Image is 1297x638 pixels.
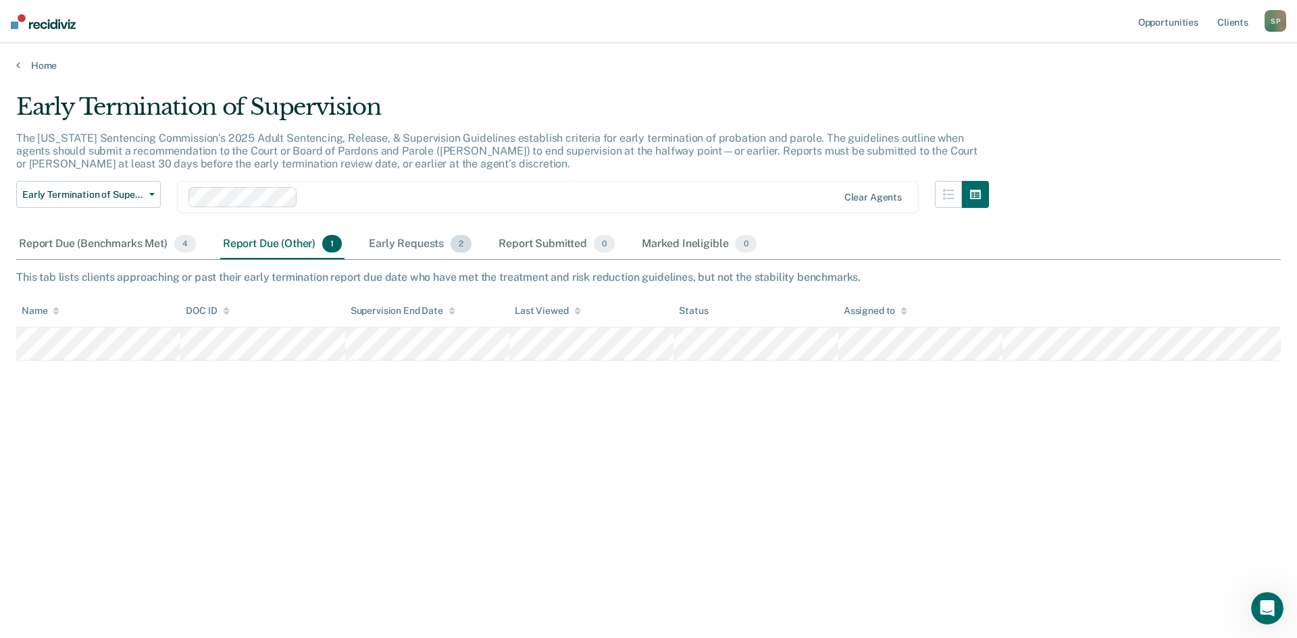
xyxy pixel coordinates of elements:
a: Home [16,59,1281,72]
div: S P [1265,10,1286,32]
iframe: Intercom live chat [1251,592,1283,624]
div: Name [22,305,59,317]
div: Assigned to [844,305,907,317]
span: 0 [735,235,756,252]
div: Report Submitted0 [496,230,617,259]
span: 1 [322,235,342,252]
div: Marked Ineligible0 [639,230,759,259]
div: Status [679,305,708,317]
div: DOC ID [186,305,229,317]
div: Clear agents [844,192,902,203]
div: Report Due (Other)1 [220,230,345,259]
div: Last Viewed [515,305,580,317]
div: Early Requests2 [366,230,474,259]
span: 4 [174,235,196,252]
button: Early Termination of Supervision [16,181,161,208]
button: SP [1265,10,1286,32]
p: The [US_STATE] Sentencing Commission’s 2025 Adult Sentencing, Release, & Supervision Guidelines e... [16,132,977,170]
span: Early Termination of Supervision [22,189,144,201]
div: Report Due (Benchmarks Met)4 [16,230,199,259]
div: Early Termination of Supervision [16,93,989,132]
span: 0 [594,235,615,252]
div: Supervision End Date [351,305,455,317]
img: Recidiviz [11,14,76,29]
span: 2 [451,235,472,252]
div: This tab lists clients approaching or past their early termination report due date who have met t... [16,271,1281,284]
